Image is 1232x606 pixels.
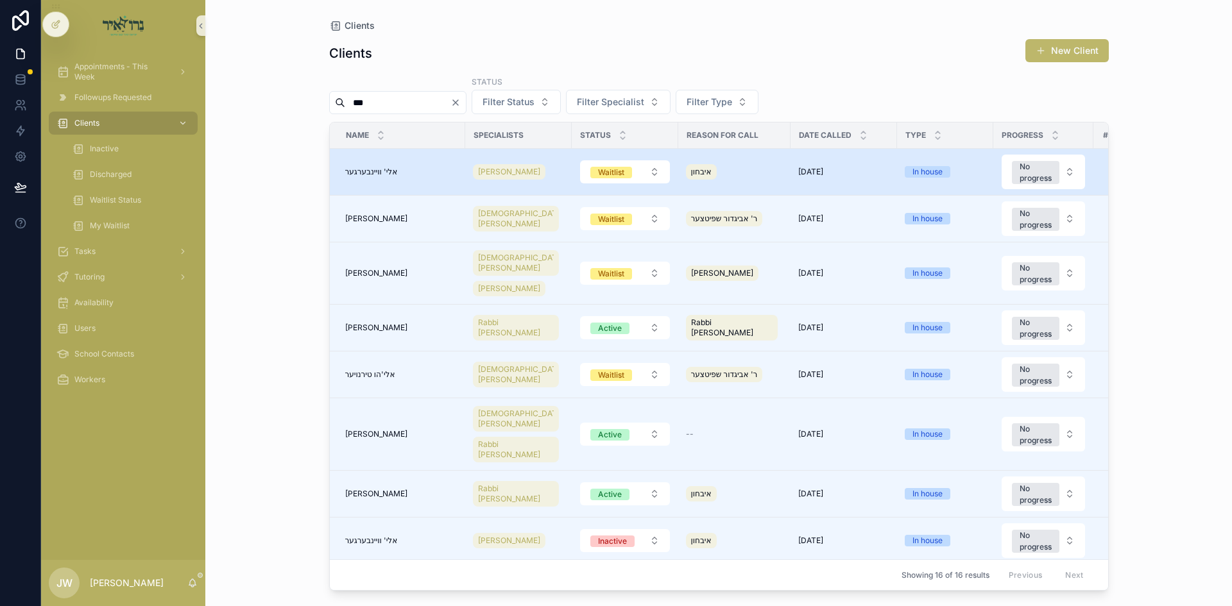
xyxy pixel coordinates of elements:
a: 1 [1094,489,1193,499]
a: Select Button [579,362,671,387]
a: Select Button [1001,476,1086,512]
span: Clients [345,19,375,32]
a: [PERSON_NAME] [473,533,545,548]
span: אלי'הו טירנויער [345,369,395,380]
span: Progress [1002,130,1043,140]
span: Date Called [799,130,851,140]
a: [DEMOGRAPHIC_DATA] [PERSON_NAME][PERSON_NAME] [473,248,564,299]
a: School Contacts [49,342,198,366]
a: [PERSON_NAME] [473,281,545,296]
span: [PERSON_NAME] [691,268,753,278]
button: Select Button [1002,476,1085,511]
a: [PERSON_NAME] [345,323,458,333]
span: ר' אביגדור שפיטצער [691,369,758,380]
div: Waitlist [598,268,624,280]
span: School Contacts [74,349,134,359]
span: Reason for Call [687,130,758,140]
a: 1 [1094,214,1193,224]
a: Select Button [579,528,671,553]
span: [DATE] [798,167,823,177]
a: Workers [49,368,198,391]
a: [DEMOGRAPHIC_DATA] [PERSON_NAME] [473,206,559,231]
a: Rabbi [PERSON_NAME] [473,315,559,341]
a: [PERSON_NAME] [345,429,458,439]
a: My Waitlist [64,214,198,237]
span: [DEMOGRAPHIC_DATA] [PERSON_NAME] [478,208,554,229]
a: Tasks [49,240,198,263]
a: [PERSON_NAME] [345,214,458,224]
span: איבחון [691,489,712,499]
a: [PERSON_NAME] [473,162,564,182]
span: Followups Requested [74,92,151,103]
a: In house [905,166,986,178]
a: [PERSON_NAME] [473,164,545,180]
a: In house [905,428,986,440]
button: Select Button [1002,155,1085,189]
div: No progress [1020,423,1052,446]
a: -- [686,429,783,439]
span: [PERSON_NAME] [478,283,540,294]
a: Rabbi [PERSON_NAME] [473,437,559,462]
button: Select Button [1002,201,1085,236]
a: Rabbi [PERSON_NAME] [686,312,783,343]
a: 0 [1094,369,1193,380]
span: [PERSON_NAME] [478,535,540,546]
a: Rabbi [PERSON_NAME] [473,481,559,507]
a: [DATE] [798,167,889,177]
div: In house [912,166,943,178]
span: Rabbi [PERSON_NAME] [478,317,554,338]
span: JW [56,575,73,591]
span: Filter Type [687,96,732,108]
a: Followups Requested [49,86,198,109]
span: 0 [1094,268,1193,278]
a: Availability [49,291,198,314]
div: In house [912,488,943,500]
span: Showing 16 of 16 results [902,570,989,580]
a: ר' אביגדור שפיטצער [686,364,783,385]
div: Waitlist [598,214,624,225]
a: איבחון [686,530,783,551]
a: In house [905,213,986,224]
a: Select Button [1001,255,1086,291]
span: 1 [1094,167,1193,177]
a: [DATE] [798,369,889,380]
a: Users [49,317,198,340]
a: Select Button [1001,357,1086,392]
h1: Clients [329,44,372,62]
button: New Client [1025,39,1109,62]
a: Select Button [1001,310,1086,346]
div: Active [598,429,622,441]
button: Select Button [580,262,670,285]
div: Active [598,323,622,334]
a: [DATE] [798,214,889,224]
button: Select Button [580,207,670,230]
div: In house [912,428,943,440]
span: My Waitlist [90,221,130,231]
a: [DATE] [798,268,889,278]
a: Select Button [579,160,671,184]
span: Waitlist Status [90,195,141,205]
a: אלי' וויינבערגער [345,535,458,546]
button: Select Button [1002,417,1085,451]
a: Select Button [579,422,671,446]
button: Select Button [1002,357,1085,392]
span: Tutoring [74,272,105,282]
span: Workers [74,375,105,385]
label: Status [472,76,502,87]
button: Select Button [566,90,671,114]
span: Users [74,323,96,333]
a: [PERSON_NAME] [345,489,458,499]
span: [DEMOGRAPHIC_DATA] [PERSON_NAME] [478,364,554,385]
a: 9 [1094,429,1193,439]
div: scrollable content [41,51,205,408]
span: [DATE] [798,535,823,546]
a: אלי' וויינבערגער [345,167,458,177]
div: In house [912,267,943,279]
a: 0 [1094,535,1193,546]
span: Name [346,130,369,140]
a: In house [905,322,986,333]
